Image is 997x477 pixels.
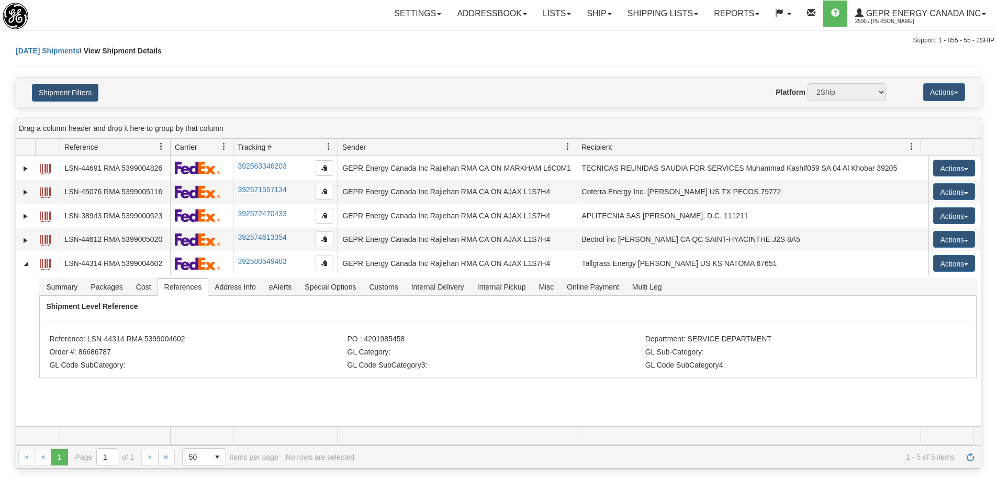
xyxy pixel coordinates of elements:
[175,142,197,152] span: Carrier
[175,185,220,198] img: 2 - FedEx Express®
[933,183,975,200] button: Actions
[64,142,98,152] span: Reference
[3,36,994,45] div: Support: 1 - 855 - 55 - 2SHIP
[40,183,51,199] a: Label
[60,228,170,252] td: LSN-44612 RMA 5399005020
[847,1,994,27] a: GEPR Energy Canada Inc 2500 / [PERSON_NAME]
[20,211,31,221] a: Expand
[626,279,668,295] span: Multi Leg
[921,139,973,156] th: Press ctrl + space to group
[532,279,560,295] span: Misc
[316,256,333,271] button: Copy to clipboard
[645,335,940,345] li: Department: SERVICE DEPARTMENT
[209,449,226,465] span: select
[60,139,170,156] th: Press ctrl + space to group
[238,185,286,194] a: 392571557134
[363,279,404,295] span: Customs
[286,453,355,461] div: No rows are selected
[577,251,928,275] td: Tallgrass Energy [PERSON_NAME] US KS NATOMA 67651
[208,279,262,295] span: Address Info
[51,449,68,465] span: Page 1
[561,279,625,295] span: Online Payment
[175,161,220,174] img: 2 - FedEx Express®
[233,139,338,156] th: Press ctrl + space to group
[923,83,965,101] button: Actions
[316,208,333,224] button: Copy to clipboard
[152,138,170,156] a: Reference filter column settings
[40,279,84,295] span: Summary
[316,231,333,247] button: Copy to clipboard
[933,255,975,272] button: Actions
[46,302,138,310] strong: Shipment Level Reference
[175,233,220,246] img: 2 - FedEx Express®
[405,279,471,295] span: Internal Delivery
[80,47,162,55] span: \ View Shipment Details
[238,233,286,241] a: 392574613354
[170,139,233,156] th: Press ctrl + space to group
[20,259,31,269] a: Collapse
[182,448,226,466] span: Page sizes drop down
[16,118,981,139] div: grid grouping header
[864,9,981,18] span: GEPR Energy Canada Inc
[130,279,158,295] span: Cost
[32,84,98,102] button: Shipment Filters
[175,209,220,222] img: 2 - FedEx Express®
[933,231,975,248] button: Actions
[49,348,344,358] li: Order #: 86686787
[16,47,80,55] a: [DATE] Shipments
[316,184,333,199] button: Copy to clipboard
[97,449,118,465] input: Page 1
[348,361,643,371] li: GL Code SubCategory3:
[338,180,577,204] td: GEPR Energy Canada Inc Rajiehan RMA CA ON AJAX L1S7H4
[559,138,577,156] a: Sender filter column settings
[20,163,31,174] a: Expand
[645,361,940,371] li: GL Code SubCategory4:
[776,87,805,97] label: Platform
[962,449,979,465] a: Refresh
[75,448,135,466] span: Page of 1
[348,335,643,345] li: PO : 4201985458
[40,254,51,271] a: Label
[182,448,278,466] span: items per page
[338,251,577,275] td: GEPR Energy Canada Inc Rajiehan RMA CA ON AJAX L1S7H4
[49,335,344,345] li: Reference: LSN-44314 RMA 5399004602
[316,160,333,176] button: Copy to clipboard
[3,3,28,29] img: logo2500.jpg
[471,279,532,295] span: Internal Pickup
[215,138,233,156] a: Carrier filter column settings
[40,159,51,176] a: Label
[577,204,928,228] td: APLITECNIA SAS [PERSON_NAME], D.C. 111211
[706,1,767,27] a: Reports
[189,452,203,462] span: 50
[298,279,362,295] span: Special Options
[348,348,643,358] li: GL Category:
[855,16,934,27] span: 2500 / [PERSON_NAME]
[577,180,928,204] td: Coterra Energy Inc. [PERSON_NAME] US TX PECOS 79772
[577,228,928,252] td: Bectrol inc [PERSON_NAME] CA QC SAINT-HYACINTHE J2S 8A5
[263,279,298,295] span: eAlerts
[973,185,996,292] iframe: chat widget
[577,156,928,180] td: TECNICAS REUNIDAS SAUDIA FOR SERVICES Muhammad Kashif059 SA 04 Al Khobar 39205
[645,348,940,358] li: GL Sub-Category:
[238,162,286,170] a: 392563346203
[84,279,129,295] span: Packages
[535,1,579,27] a: Lists
[20,187,31,197] a: Expand
[386,1,449,27] a: Settings
[60,156,170,180] td: LSN-44691 RMA 5399004826
[338,228,577,252] td: GEPR Energy Canada Inc Rajiehan RMA CA ON AJAX L1S7H4
[581,142,612,152] span: Recipient
[338,139,577,156] th: Press ctrl + space to group
[158,279,208,295] span: References
[238,209,286,218] a: 392572470433
[60,251,170,275] td: LSN-44314 RMA 5399004602
[620,1,706,27] a: Shipping lists
[933,160,975,176] button: Actions
[49,361,344,371] li: GL Code SubCategory:
[40,207,51,224] a: Label
[238,142,272,152] span: Tracking #
[35,139,60,156] th: Press ctrl + space to group
[20,235,31,246] a: Expand
[362,453,955,461] span: 1 - 5 of 5 items
[238,257,286,265] a: 392580549483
